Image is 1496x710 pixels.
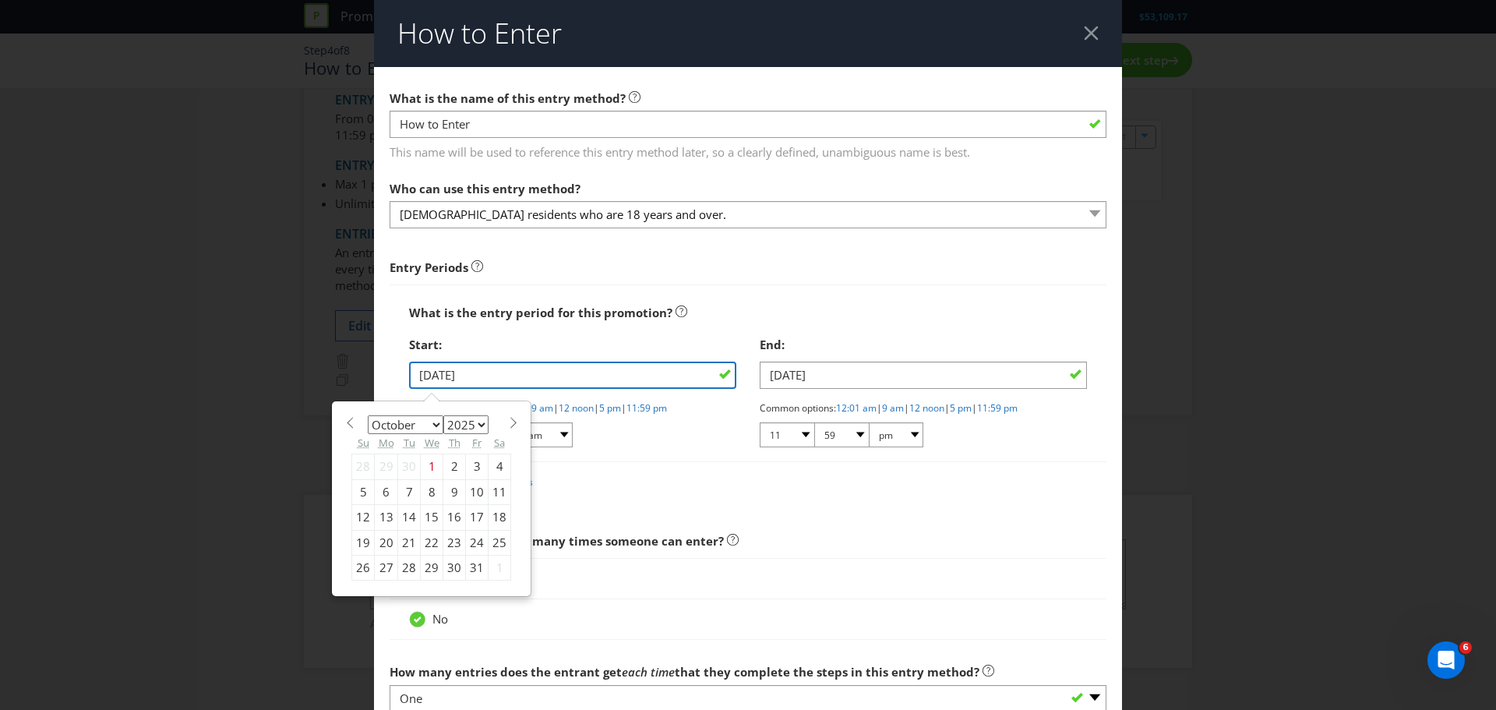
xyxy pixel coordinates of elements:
[489,454,511,479] div: 4
[559,401,594,415] a: 12 noon
[390,139,1106,161] span: This name will be used to reference this entry method later, so a clearly defined, unambiguous na...
[489,530,511,555] div: 25
[466,479,489,504] div: 10
[409,362,736,389] input: DD/MM/YY
[443,530,466,555] div: 23
[443,555,466,580] div: 30
[375,530,398,555] div: 20
[421,479,443,504] div: 8
[489,479,511,504] div: 11
[398,479,421,504] div: 7
[398,505,421,530] div: 14
[466,505,489,530] div: 17
[621,401,626,415] span: |
[375,505,398,530] div: 13
[390,181,580,196] span: Who can use this entry method?
[409,305,672,320] span: What is the entry period for this promotion?
[390,664,622,680] span: How many entries does the entrant get
[877,401,882,415] span: |
[531,401,553,415] a: 9 am
[375,555,398,580] div: 27
[1459,641,1472,654] span: 6
[390,260,468,275] strong: Entry Periods
[390,90,626,106] span: What is the name of this entry method?
[599,401,621,415] a: 5 pm
[421,454,443,479] div: 1
[398,555,421,580] div: 28
[390,533,724,549] span: Are there limits on how many times someone can enter?
[594,401,599,415] span: |
[398,530,421,555] div: 21
[443,505,466,530] div: 16
[675,664,979,680] span: that they complete the steps in this entry method?
[760,362,1087,389] input: DD/MM/YY
[432,611,448,627] span: No
[404,436,415,450] abbr: Tuesday
[425,436,439,450] abbr: Wednesday
[358,436,369,450] abbr: Sunday
[352,479,375,504] div: 5
[352,454,375,479] div: 28
[379,436,394,450] abbr: Monday
[352,505,375,530] div: 12
[882,401,904,415] a: 9 am
[472,436,482,450] abbr: Friday
[352,530,375,555] div: 19
[909,401,944,415] a: 12 noon
[760,401,836,415] span: Common options:
[836,401,877,415] a: 12:01 am
[489,555,511,580] div: 1
[421,505,443,530] div: 15
[375,479,398,504] div: 6
[489,505,511,530] div: 18
[626,401,667,415] a: 11:59 pm
[622,664,675,680] em: each time
[421,555,443,580] div: 29
[398,454,421,479] div: 30
[972,401,977,415] span: |
[466,555,489,580] div: 31
[904,401,909,415] span: |
[409,329,736,361] div: Start:
[1427,641,1465,679] iframe: Intercom live chat
[977,401,1018,415] a: 11:59 pm
[352,555,375,580] div: 26
[421,530,443,555] div: 22
[466,454,489,479] div: 3
[950,401,972,415] a: 5 pm
[494,436,505,450] abbr: Saturday
[397,18,562,49] h2: How to Enter
[466,530,489,555] div: 24
[553,401,559,415] span: |
[443,479,466,504] div: 9
[944,401,950,415] span: |
[760,329,1087,361] div: End:
[375,454,398,479] div: 29
[443,454,466,479] div: 2
[449,436,460,450] abbr: Thursday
